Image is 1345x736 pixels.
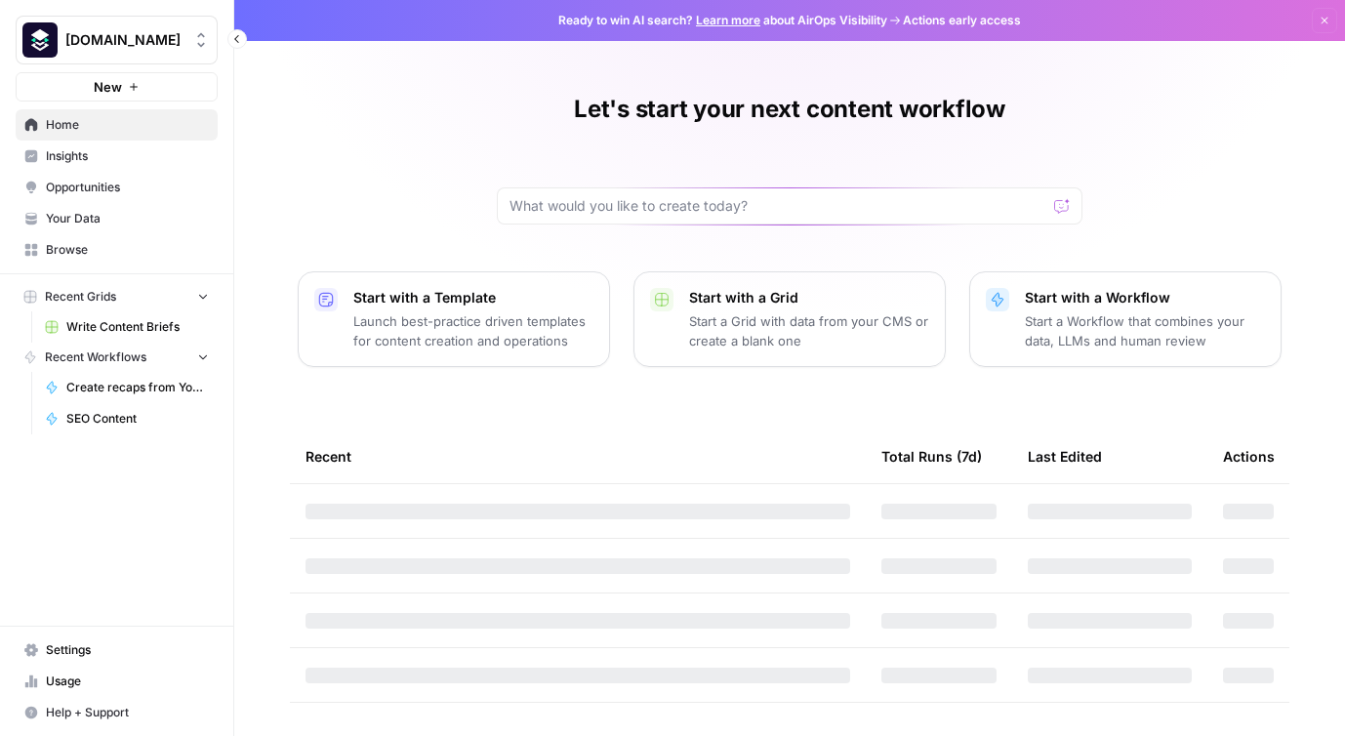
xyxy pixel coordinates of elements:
[16,634,218,666] a: Settings
[46,641,209,659] span: Settings
[16,172,218,203] a: Opportunities
[46,147,209,165] span: Insights
[94,77,122,97] span: New
[1223,429,1275,483] div: Actions
[36,403,218,434] a: SEO Content
[46,210,209,227] span: Your Data
[45,348,146,366] span: Recent Workflows
[66,318,209,336] span: Write Content Briefs
[16,282,218,311] button: Recent Grids
[16,141,218,172] a: Insights
[22,22,58,58] img: Platformengineering.org Logo
[353,288,593,307] p: Start with a Template
[46,179,209,196] span: Opportunities
[65,30,183,50] span: [DOMAIN_NAME]
[881,429,982,483] div: Total Runs (7d)
[574,94,1005,125] h1: Let's start your next content workflow
[16,109,218,141] a: Home
[1025,288,1265,307] p: Start with a Workflow
[16,72,218,102] button: New
[46,673,209,690] span: Usage
[36,372,218,403] a: Create recaps from Youtube videos WIP [PERSON_NAME]
[66,410,209,428] span: SEO Content
[46,116,209,134] span: Home
[353,311,593,350] p: Launch best-practice driven templates for content creation and operations
[558,12,887,29] span: Ready to win AI search? about AirOps Visibility
[903,12,1021,29] span: Actions early access
[16,697,218,728] button: Help + Support
[306,429,850,483] div: Recent
[633,271,946,367] button: Start with a GridStart a Grid with data from your CMS or create a blank one
[689,311,929,350] p: Start a Grid with data from your CMS or create a blank one
[46,704,209,721] span: Help + Support
[509,196,1046,216] input: What would you like to create today?
[16,666,218,697] a: Usage
[45,288,116,306] span: Recent Grids
[16,16,218,64] button: Workspace: Platformengineering.org
[1025,311,1265,350] p: Start a Workflow that combines your data, LLMs and human review
[298,271,610,367] button: Start with a TemplateLaunch best-practice driven templates for content creation and operations
[689,288,929,307] p: Start with a Grid
[969,271,1282,367] button: Start with a WorkflowStart a Workflow that combines your data, LLMs and human review
[1028,429,1102,483] div: Last Edited
[696,13,760,27] a: Learn more
[66,379,209,396] span: Create recaps from Youtube videos WIP [PERSON_NAME]
[16,234,218,266] a: Browse
[16,203,218,234] a: Your Data
[16,343,218,372] button: Recent Workflows
[46,241,209,259] span: Browse
[36,311,218,343] a: Write Content Briefs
